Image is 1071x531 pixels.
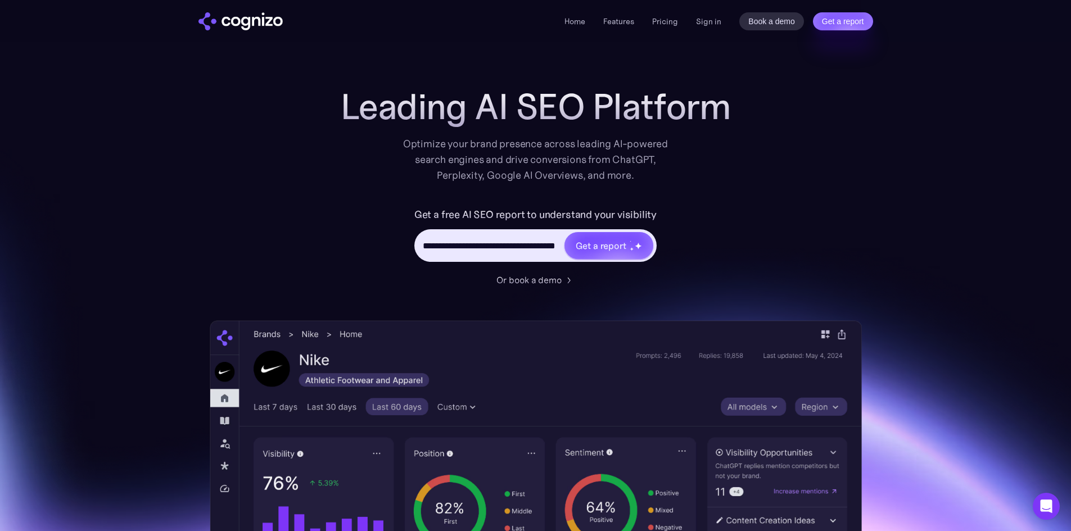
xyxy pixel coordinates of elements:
a: Home [564,16,585,26]
form: Hero URL Input Form [414,206,657,267]
a: Pricing [652,16,678,26]
label: Get a free AI SEO report to understand your visibility [414,206,657,224]
img: star [630,247,634,251]
a: Get a report [813,12,873,30]
a: Sign in [696,15,721,28]
a: Or book a demo [496,273,575,287]
div: Get a report [576,239,626,252]
h1: Leading AI SEO Platform [341,87,731,127]
a: Features [603,16,634,26]
a: home [198,12,283,30]
div: Or book a demo [496,273,562,287]
div: Optimize your brand presence across leading AI-powered search engines and drive conversions from ... [397,136,674,183]
a: Book a demo [739,12,804,30]
div: Open Intercom Messenger [1033,493,1060,520]
img: star [635,242,642,249]
a: Get a reportstarstarstar [563,231,654,260]
img: star [630,240,632,242]
img: cognizo logo [198,12,283,30]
